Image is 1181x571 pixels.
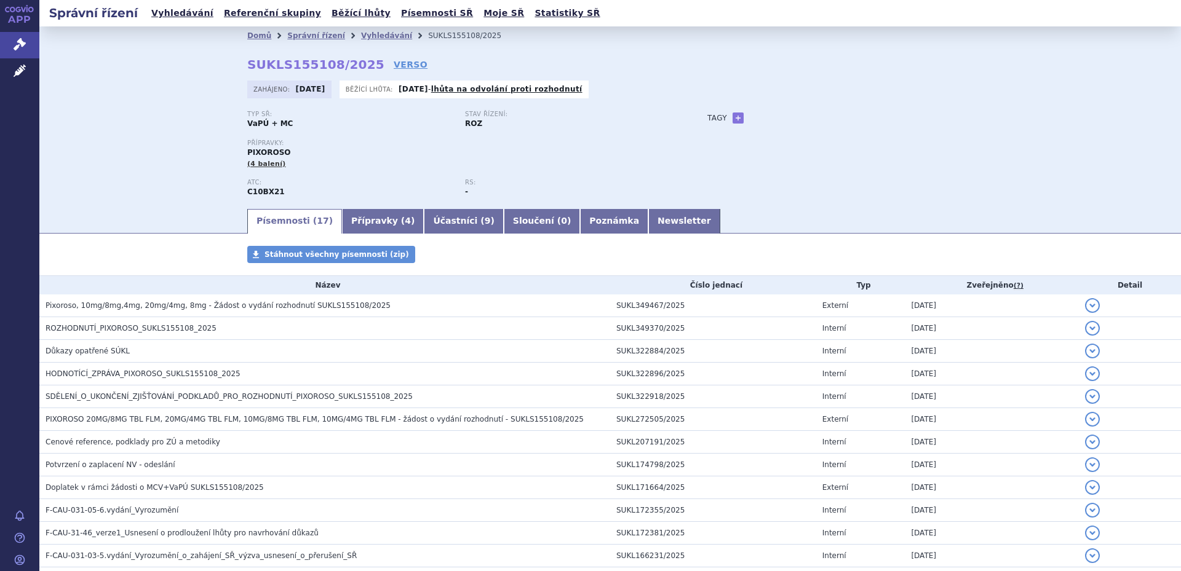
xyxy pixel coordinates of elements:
[822,483,848,492] span: Externí
[46,415,584,423] span: PIXOROSO 20MG/8MG TBL FLM, 20MG/4MG TBL FLM, 10MG/8MG TBL FLM, 10MG/4MG TBL FLM - žádost o vydání...
[531,5,603,22] a: Statistiky SŘ
[39,276,610,294] th: Název
[1085,526,1100,540] button: detail
[905,522,1079,545] td: [DATE]
[485,216,491,226] span: 9
[822,369,846,378] span: Interní
[247,119,293,128] strong: VaPÚ + MC
[46,392,413,401] span: SDĚLENÍ_O_UKONČENÍ_ZJIŠŤOVÁNÍ_PODKLADŮ_PRO_ROZHODNUTÍ_PIXOROSO_SUKLS155108_2025
[1079,276,1181,294] th: Detail
[1014,282,1024,290] abbr: (?)
[822,392,846,401] span: Interní
[1085,548,1100,563] button: detail
[247,140,683,147] p: Přípravky:
[905,276,1079,294] th: Zveřejněno
[46,324,217,333] span: ROZHODNUTÍ_PIXOROSO_SUKLS155108_2025
[707,111,727,125] h3: Tagy
[822,506,846,514] span: Interní
[148,5,217,22] a: Vyhledávání
[610,522,816,545] td: SUKL172381/2025
[247,148,291,157] span: PIXOROSO
[264,250,409,259] span: Stáhnout všechny písemnosti (zip)
[220,5,325,22] a: Referenční skupiny
[46,369,241,378] span: HODNOTÍCÍ_ZPRÁVA_PIXOROSO_SUKLS155108_2025
[822,347,846,355] span: Interní
[905,385,1079,408] td: [DATE]
[648,209,720,234] a: Newsletter
[46,506,178,514] span: F-CAU-031-05-6.vydání_Vyrozumění
[46,529,319,537] span: F-CAU-31-46_verze1_Usnesení o prodloužení lhůty pro navrhování důkazů
[46,483,264,492] span: Doplatek v rámci žádosti o MCV+VaPÚ SUKLS155108/2025
[822,324,846,333] span: Interní
[610,317,816,340] td: SUKL349370/2025
[733,112,744,124] a: +
[610,499,816,522] td: SUKL172355/2025
[428,26,517,45] li: SUKLS155108/2025
[287,31,345,40] a: Správní řízení
[504,209,580,234] a: Sloučení (0)
[1085,503,1100,518] button: detail
[399,84,583,94] p: -
[247,160,286,168] span: (4 balení)
[816,276,905,294] th: Typ
[346,84,396,94] span: Běžící lhůta:
[610,431,816,454] td: SUKL207191/2025
[580,209,648,234] a: Poznámka
[905,408,1079,431] td: [DATE]
[46,551,357,560] span: F-CAU-031-03-5.vydání_Vyrozumění_o_zahájení_SŘ_výzva_usnesení_o_přerušení_SŘ
[1085,480,1100,495] button: detail
[399,85,428,93] strong: [DATE]
[465,179,670,186] p: RS:
[46,301,391,310] span: Pixoroso, 10mg/8mg,4mg, 20mg/4mg, 8mg - Žádost o vydání rozhodnutí SUKLS155108/2025
[296,85,325,93] strong: [DATE]
[905,454,1079,476] td: [DATE]
[46,460,175,469] span: Potvrzení o zaplacení NV - odeslání
[905,431,1079,454] td: [DATE]
[905,499,1079,522] td: [DATE]
[610,408,816,431] td: SUKL272505/2025
[1085,298,1100,313] button: detail
[342,209,424,234] a: Přípravky (4)
[465,111,670,118] p: Stav řízení:
[317,216,328,226] span: 17
[247,31,271,40] a: Domů
[328,5,394,22] a: Běžící lhůty
[1085,344,1100,358] button: detail
[610,294,816,317] td: SUKL349467/2025
[610,476,816,499] td: SUKL171664/2025
[1085,366,1100,381] button: detail
[905,545,1079,567] td: [DATE]
[247,209,342,234] a: Písemnosti (17)
[1085,457,1100,472] button: detail
[610,276,816,294] th: Číslo jednací
[610,545,816,567] td: SUKL166231/2025
[822,529,846,537] span: Interní
[610,454,816,476] td: SUKL174798/2025
[361,31,412,40] a: Vyhledávání
[1085,389,1100,404] button: detail
[480,5,528,22] a: Moje SŘ
[397,5,477,22] a: Písemnosti SŘ
[905,294,1079,317] td: [DATE]
[39,4,148,22] h2: Správní řízení
[424,209,503,234] a: Účastníci (9)
[247,246,415,263] a: Stáhnout všechny písemnosti (zip)
[822,551,846,560] span: Interní
[561,216,567,226] span: 0
[905,363,1079,385] td: [DATE]
[610,363,816,385] td: SUKL322896/2025
[610,385,816,408] td: SUKL322918/2025
[394,58,427,71] a: VERSO
[905,340,1079,363] td: [DATE]
[465,187,468,196] strong: -
[822,415,848,423] span: Externí
[46,347,130,355] span: Důkazy opatřené SÚKL
[247,187,285,196] strong: ROSUVASTATIN A PERINDOPRIL
[1085,412,1100,427] button: detail
[405,216,411,226] span: 4
[253,84,292,94] span: Zahájeno:
[247,111,453,118] p: Typ SŘ:
[247,179,453,186] p: ATC:
[1085,321,1100,336] button: detail
[1085,435,1100,449] button: detail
